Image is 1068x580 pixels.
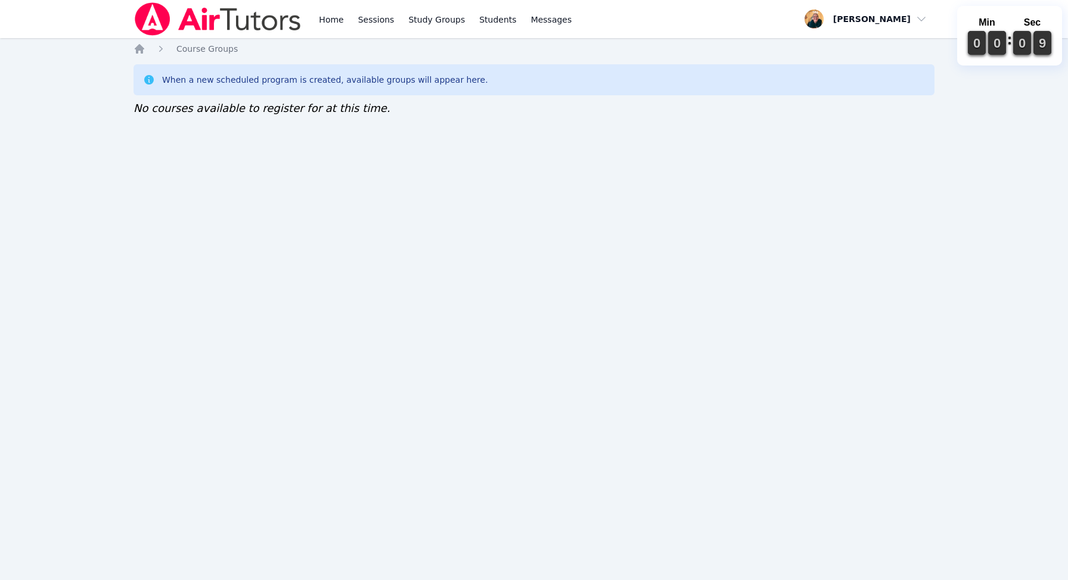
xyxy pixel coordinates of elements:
[162,74,488,86] div: When a new scheduled program is created, available groups will appear here.
[133,43,935,55] nav: Breadcrumb
[133,2,302,36] img: Air Tutors
[531,14,572,26] span: Messages
[176,43,238,55] a: Course Groups
[133,102,390,114] span: No courses available to register for at this time.
[176,44,238,54] span: Course Groups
